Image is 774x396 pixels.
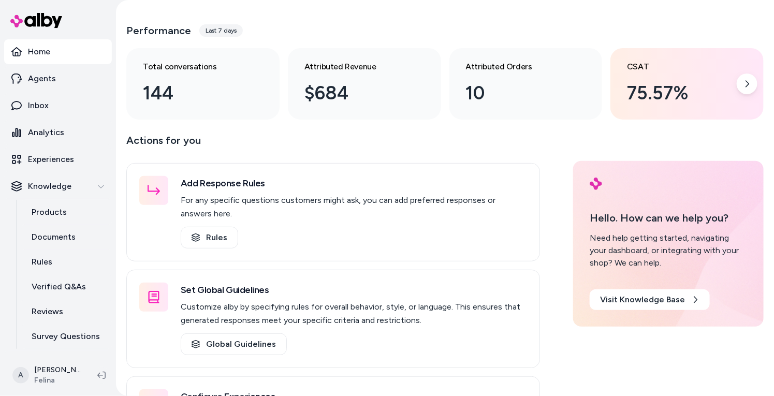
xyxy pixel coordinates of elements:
a: Global Guidelines [181,333,287,355]
span: Felina [34,375,81,386]
a: Agents [4,66,112,91]
div: Need help getting started, navigating your dashboard, or integrating with your shop? We can help. [590,232,747,269]
a: Products [21,200,112,225]
a: Rules [181,227,238,248]
a: Documents [21,225,112,250]
p: For any specific questions customers might ask, you can add preferred responses or answers here. [181,194,527,221]
a: CSAT 75.57% [610,48,764,120]
div: $684 [304,79,408,107]
p: Reviews [32,305,63,318]
h3: Add Response Rules [181,176,527,190]
a: Attributed Revenue $684 [288,48,441,120]
p: Products [32,206,67,218]
a: Inbox [4,93,112,118]
p: Survey Questions [32,330,100,343]
p: [PERSON_NAME] [34,365,81,375]
p: Customize alby by specifying rules for overall behavior, style, or language. This ensures that ge... [181,300,527,327]
button: A[PERSON_NAME]Felina [6,359,89,392]
button: Knowledge [4,174,112,199]
a: Survey Questions [21,324,112,349]
a: Rules [21,250,112,274]
p: Hello. How can we help you? [590,210,747,226]
h3: Total conversations [143,61,246,73]
div: Last 7 days [199,24,243,37]
h3: CSAT [627,61,731,73]
p: Inbox [28,99,49,112]
a: Home [4,39,112,64]
div: 10 [466,79,569,107]
p: Home [28,46,50,58]
a: Experiences [4,147,112,172]
h3: Performance [126,23,191,38]
a: Visit Knowledge Base [590,289,710,310]
a: Attributed Orders 10 [449,48,603,120]
img: alby Logo [10,13,62,28]
div: 144 [143,79,246,107]
p: Experiences [28,153,74,166]
div: 75.57% [627,79,731,107]
a: Verified Q&As [21,274,112,299]
a: Total conversations 144 [126,48,280,120]
a: Reviews [21,299,112,324]
img: alby Logo [590,178,602,190]
p: Analytics [28,126,64,139]
p: Actions for you [126,132,540,157]
p: Verified Q&As [32,281,86,293]
p: Knowledge [28,180,71,193]
a: Analytics [4,120,112,145]
h3: Attributed Orders [466,61,569,73]
p: Agents [28,72,56,85]
p: Rules [32,256,52,268]
p: Documents [32,231,76,243]
h3: Attributed Revenue [304,61,408,73]
span: A [12,367,29,384]
h3: Set Global Guidelines [181,283,527,297]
